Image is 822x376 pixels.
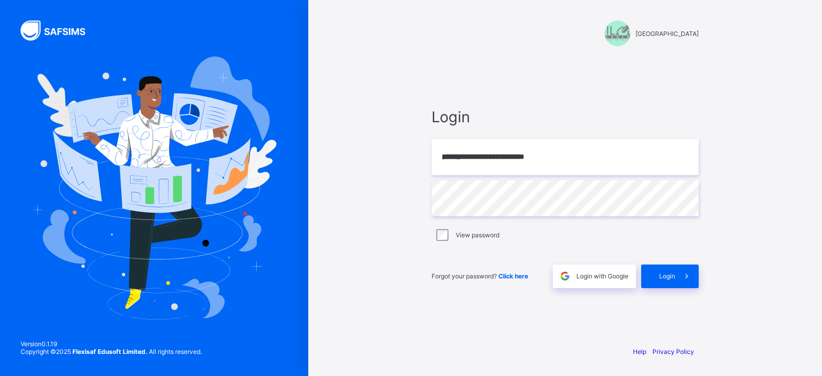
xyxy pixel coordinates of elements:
img: Hero Image [32,57,276,319]
span: Copyright © 2025 All rights reserved. [21,348,202,355]
span: Login with Google [576,272,628,280]
span: Login [432,108,699,126]
label: View password [456,231,499,239]
span: Version 0.1.19 [21,340,202,348]
a: Privacy Policy [652,348,694,355]
img: SAFSIMS Logo [21,21,98,41]
span: Forgot your password? [432,272,528,280]
a: Help [633,348,646,355]
img: google.396cfc9801f0270233282035f929180a.svg [559,270,571,282]
a: Click here [498,272,528,280]
span: [GEOGRAPHIC_DATA] [636,30,699,37]
span: Login [659,272,675,280]
strong: Flexisaf Edusoft Limited. [72,348,147,355]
